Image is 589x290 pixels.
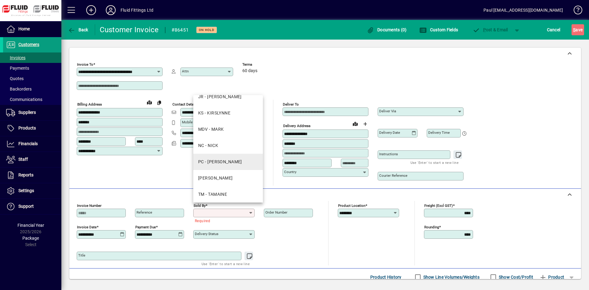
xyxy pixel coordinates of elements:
mat-label: Mobile [182,120,193,124]
div: KS - KIRSLYNNE [198,110,230,116]
button: Product [536,272,567,283]
a: Backorders [3,84,61,94]
div: MDV - MARK [198,126,224,133]
span: Back [68,27,88,32]
mat-label: Payment due [135,225,156,229]
mat-label: Invoice number [77,203,102,208]
span: Quotes [6,76,24,81]
div: TM - TAMAINE [198,191,227,198]
button: Add [81,5,101,16]
span: ave [573,25,583,35]
div: NC - NICK [198,142,218,149]
span: Customers [18,42,39,47]
span: S [573,27,576,32]
button: Choose address [360,119,370,129]
span: Staff [18,157,28,162]
a: Support [3,199,61,214]
mat-label: Order number [265,210,287,215]
mat-label: Courier Reference [379,173,407,178]
a: Staff [3,152,61,167]
button: Post & Email [469,24,511,35]
mat-label: Reference [137,210,152,215]
div: [PERSON_NAME] [198,175,233,181]
div: JR - [PERSON_NAME] [198,94,242,100]
span: Payments [6,66,29,71]
mat-label: Deliver To [283,102,299,106]
mat-label: Attn [182,69,189,73]
span: Product History [370,272,402,282]
label: Show Cost/Profit [498,274,533,280]
a: Quotes [3,73,61,84]
mat-label: Delivery date [379,130,400,135]
mat-option: NC - NICK [193,137,263,154]
button: Documents (0) [365,24,408,35]
mat-option: TM - TAMAINE [193,186,263,203]
mat-label: Freight (excl GST) [424,203,453,208]
button: Copy to Delivery address [154,98,164,107]
div: Customer Invoice [100,25,159,35]
span: Product [539,272,564,282]
mat-option: MDV - MARK [193,121,263,137]
label: Show Line Volumes/Weights [422,274,479,280]
span: Settings [18,188,34,193]
span: Products [18,126,36,130]
div: #86451 [171,25,189,35]
button: Custom Fields [418,24,460,35]
span: Package [22,236,39,241]
a: View on map [144,97,154,107]
app-page-header-button: Back [61,24,95,35]
mat-label: Invoice To [77,62,93,67]
span: Terms [242,63,279,67]
a: View on map [350,119,360,129]
mat-label: Product location [338,203,365,208]
a: Home [3,21,61,37]
span: Financials [18,141,38,146]
span: Suppliers [18,110,36,115]
button: Product History [368,272,404,283]
button: Save [572,24,584,35]
span: Cancel [547,25,560,35]
a: Communications [3,94,61,105]
button: Back [66,24,90,35]
mat-label: Rounding [424,225,439,229]
a: Settings [3,183,61,199]
mat-label: Deliver via [379,109,396,113]
a: Payments [3,63,61,73]
mat-option: KS - KIRSLYNNE [193,105,263,121]
a: Invoices [3,52,61,63]
mat-error: Required [195,217,250,224]
a: Reports [3,168,61,183]
mat-hint: Use 'Enter' to start a new line [202,260,250,267]
mat-label: Invoice date [77,225,97,229]
mat-label: Delivery time [428,130,450,135]
span: Reports [18,172,33,177]
span: P [483,27,486,32]
div: Fluid Fittings Ltd [121,5,153,15]
span: 60 days [242,68,257,73]
div: PC - [PERSON_NAME] [198,159,242,165]
span: Custom Fields [419,27,458,32]
div: Paul [EMAIL_ADDRESS][DOMAIN_NAME] [483,5,563,15]
a: Suppliers [3,105,61,120]
mat-label: Title [78,253,85,257]
mat-option: JR - John Rossouw [193,89,263,105]
a: Products [3,121,61,136]
span: Documents (0) [367,27,407,32]
span: ost & Email [472,27,508,32]
mat-label: Delivery status [195,232,218,236]
span: Invoices [6,55,25,60]
mat-option: RH - RAY [193,170,263,186]
a: Knowledge Base [569,1,581,21]
span: On hold [199,28,214,32]
span: Financial Year [17,223,44,228]
span: Home [18,26,30,31]
mat-label: Sold by [194,203,206,208]
span: Backorders [6,87,32,91]
mat-option: PC - PAUL [193,154,263,170]
mat-label: Instructions [379,152,398,156]
button: Cancel [545,24,562,35]
span: Communications [6,97,42,102]
mat-label: Country [284,170,296,174]
a: Financials [3,136,61,152]
mat-hint: Use 'Enter' to start a new line [410,159,459,166]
